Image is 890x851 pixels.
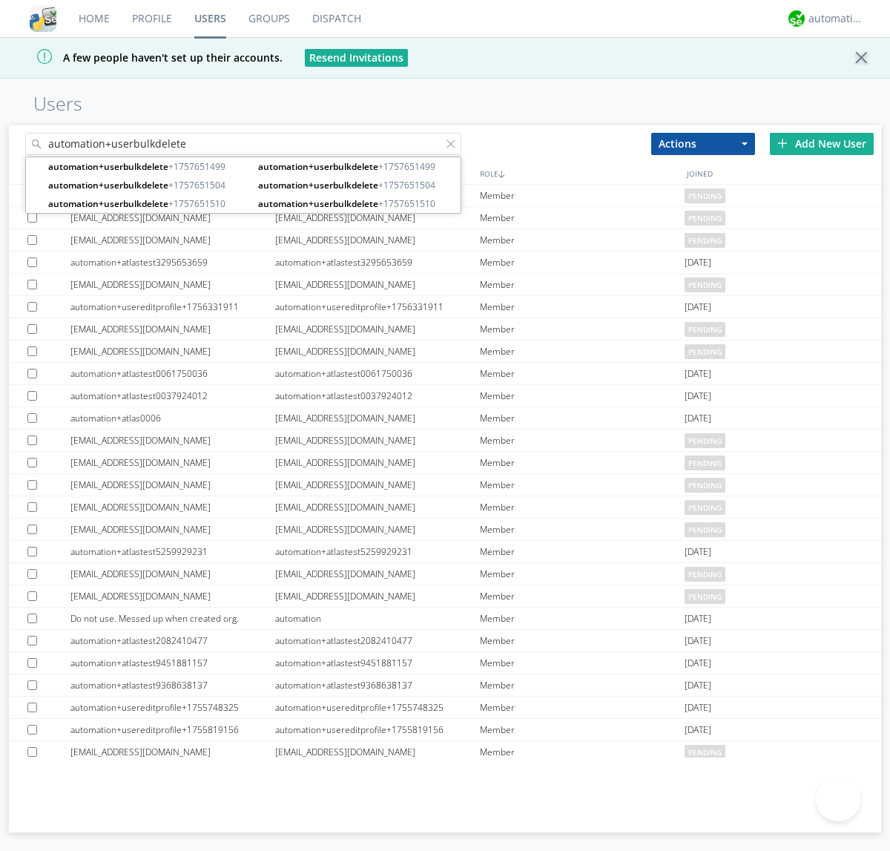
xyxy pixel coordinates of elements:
span: [DATE] [685,674,711,697]
div: [EMAIL_ADDRESS][DOMAIN_NAME] [70,229,275,251]
a: [EMAIL_ADDRESS][DOMAIN_NAME][EMAIL_ADDRESS][DOMAIN_NAME]Memberpending [9,452,881,474]
span: [DATE] [685,407,711,430]
div: [EMAIL_ADDRESS][DOMAIN_NAME] [275,563,480,585]
div: Member [480,252,685,273]
div: Add New User [770,133,874,155]
a: [EMAIL_ADDRESS][DOMAIN_NAME][EMAIL_ADDRESS][DOMAIN_NAME]Memberpending [9,229,881,252]
div: automation+atlastest9368638137 [70,674,275,696]
a: [EMAIL_ADDRESS][DOMAIN_NAME][EMAIL_ADDRESS][DOMAIN_NAME]Memberpending [9,207,881,229]
div: [EMAIL_ADDRESS][DOMAIN_NAME] [70,496,275,518]
div: [EMAIL_ADDRESS][DOMAIN_NAME] [70,585,275,607]
div: automation+usereditprofile+1755819156 [70,719,275,740]
div: [EMAIL_ADDRESS][DOMAIN_NAME] [275,318,480,340]
strong: automation+userbulkdelete [258,197,378,210]
a: automation+atlas0006[EMAIL_ADDRESS][DOMAIN_NAME]Member[DATE] [9,407,881,430]
img: cddb5a64eb264b2086981ab96f4c1ba7 [30,5,56,32]
span: pending [685,211,725,226]
span: +1757651499 [48,160,247,174]
div: Member [480,563,685,585]
div: Member [480,363,685,384]
strong: automation+userbulkdelete [48,179,168,191]
div: [EMAIL_ADDRESS][DOMAIN_NAME] [275,585,480,607]
strong: automation+userbulkdelete [258,160,378,173]
a: [EMAIL_ADDRESS][DOMAIN_NAME][EMAIL_ADDRESS][DOMAIN_NAME]Memberpending [9,741,881,763]
span: pending [685,500,725,515]
span: pending [685,188,725,203]
span: pending [685,233,725,248]
span: +1757651504 [48,178,247,192]
div: [EMAIL_ADDRESS][DOMAIN_NAME] [70,519,275,540]
div: Member [480,719,685,740]
div: Member [480,585,685,607]
div: [EMAIL_ADDRESS][DOMAIN_NAME] [70,274,275,295]
div: Member [480,474,685,496]
div: automation+atlastest5259929231 [275,541,480,562]
div: automation+atlastest9451881157 [275,652,480,674]
a: [EMAIL_ADDRESS][DOMAIN_NAME][EMAIL_ADDRESS][DOMAIN_NAME]Memberpending [9,274,881,296]
div: [EMAIL_ADDRESS][DOMAIN_NAME] [275,474,480,496]
span: pending [685,522,725,537]
div: Member [480,608,685,629]
div: JOINED [683,162,890,184]
span: [DATE] [685,385,711,407]
img: plus.svg [777,138,788,148]
div: automation+atlastest9451881157 [70,652,275,674]
div: Member [480,697,685,718]
div: [EMAIL_ADDRESS][DOMAIN_NAME] [275,341,480,362]
span: +1757651510 [258,197,457,211]
div: Member [480,652,685,674]
a: automation+usereditprofile+1755819156automation+usereditprofile+1755819156Member[DATE] [9,719,881,741]
div: Member [480,452,685,473]
a: automation+usereditprofile+1756331911automation+usereditprofile+1756331911Member[DATE] [9,296,881,318]
a: automation+atlastest3295653659automation+atlastest3295653659Member[DATE] [9,252,881,274]
div: Member [480,385,685,407]
div: automation+atlastest3295653659 [275,252,480,273]
div: Member [480,630,685,651]
span: [DATE] [685,541,711,563]
div: automation+atlastest2082410477 [275,630,480,651]
div: Member [480,185,685,206]
a: automation+atlastest0037924012automation+atlastest0037924012Member[DATE] [9,385,881,407]
div: [EMAIL_ADDRESS][DOMAIN_NAME] [275,407,480,429]
div: Member [480,430,685,451]
div: automation+usereditprofile+1756331911 [70,296,275,318]
div: [EMAIL_ADDRESS][DOMAIN_NAME] [70,207,275,229]
div: automation+atlas0006 [70,407,275,429]
span: pending [685,567,725,582]
div: [EMAIL_ADDRESS][DOMAIN_NAME] [275,452,480,473]
div: [EMAIL_ADDRESS][DOMAIN_NAME] [275,229,480,251]
div: automation+usereditprofile+1755819156 [275,719,480,740]
div: automation+atlas [808,11,864,26]
span: [DATE] [685,363,711,385]
div: Member [480,207,685,229]
a: [EMAIL_ADDRESS][DOMAIN_NAME][EMAIL_ADDRESS][DOMAIN_NAME]Memberpending [9,585,881,608]
div: [EMAIL_ADDRESS][DOMAIN_NAME] [275,741,480,763]
a: [EMAIL_ADDRESS][DOMAIN_NAME][EMAIL_ADDRESS][DOMAIN_NAME]Memberpending [9,430,881,452]
a: automation+atlastest0061750036automation+atlastest0061750036Member[DATE] [9,363,881,385]
a: [EMAIL_ADDRESS][DOMAIN_NAME][EMAIL_ADDRESS][DOMAIN_NAME]Memberpending [9,519,881,541]
div: automation+atlastest0061750036 [70,363,275,384]
div: Member [480,229,685,251]
span: +1757651499 [258,160,457,174]
span: pending [685,277,725,292]
div: automation+usereditprofile+1755748325 [70,697,275,718]
a: [EMAIL_ADDRESS][DOMAIN_NAME][EMAIL_ADDRESS][DOMAIN_NAME]Memberpending [9,341,881,363]
span: pending [685,456,725,470]
div: automation+atlastest5259929231 [70,541,275,562]
span: [DATE] [685,652,711,674]
div: Member [480,318,685,340]
input: Search users [25,133,461,155]
span: pending [685,745,725,760]
div: automation [275,608,480,629]
div: [EMAIL_ADDRESS][DOMAIN_NAME] [275,274,480,295]
a: automation+atlastest9451881157automation+atlastest9451881157Member[DATE] [9,652,881,674]
div: Do not use. Messed up when created org. [70,608,275,629]
button: Resend Invitations [305,49,408,67]
a: automation+usereditprofile+1755748325automation+usereditprofile+1755748325Member[DATE] [9,697,881,719]
span: pending [685,433,725,448]
strong: automation+userbulkdelete [258,179,378,191]
div: [EMAIL_ADDRESS][DOMAIN_NAME] [70,474,275,496]
div: [EMAIL_ADDRESS][DOMAIN_NAME] [70,318,275,340]
div: Member [480,674,685,696]
div: automation+atlastest9368638137 [275,674,480,696]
